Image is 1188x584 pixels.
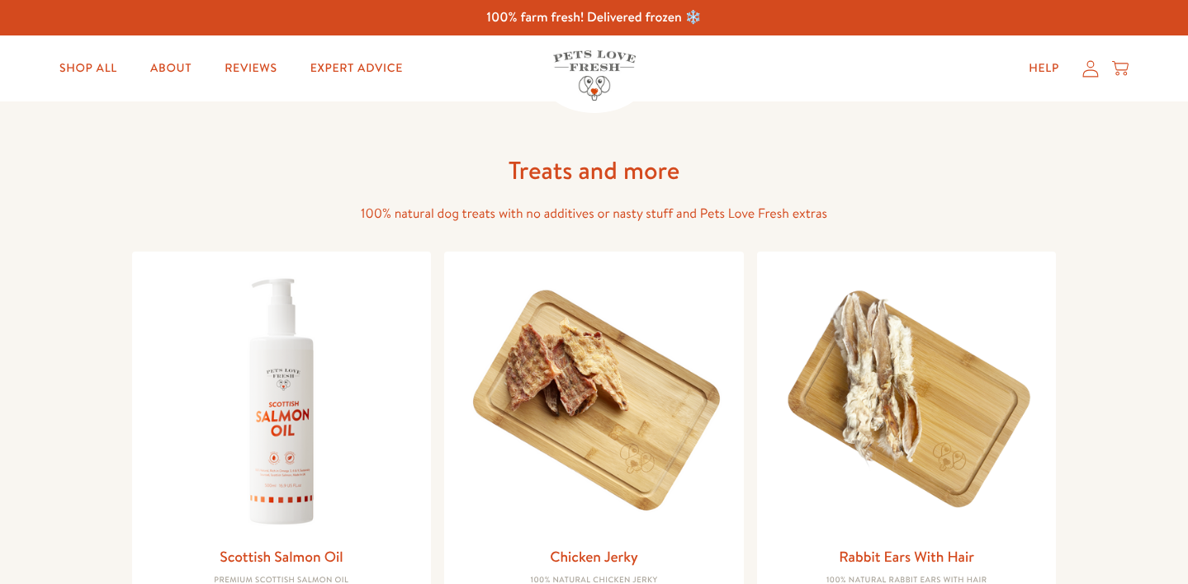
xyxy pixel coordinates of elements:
a: About [137,52,205,85]
span: 100% natural dog treats with no additives or nasty stuff and Pets Love Fresh extras [361,205,827,223]
img: Rabbit Ears With Hair [770,265,1044,538]
img: Chicken Jerky [457,265,731,538]
a: Reviews [211,52,290,85]
a: Rabbit Ears With Hair [839,546,974,567]
a: Shop All [46,52,130,85]
img: Scottish Salmon Oil [145,265,419,538]
a: Expert Advice [297,52,416,85]
a: Chicken Jerky [550,546,638,567]
a: Scottish Salmon Oil [220,546,343,567]
img: Pets Love Fresh [553,50,636,101]
h1: Treats and more [330,154,859,186]
a: Help [1015,52,1072,85]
